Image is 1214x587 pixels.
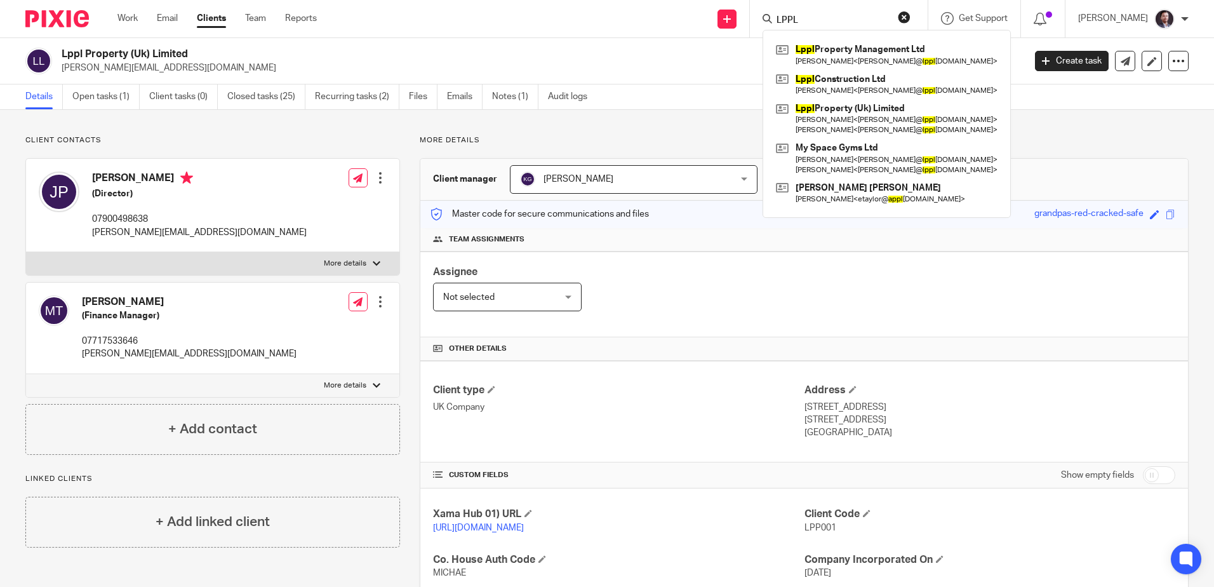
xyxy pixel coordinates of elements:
[433,523,524,532] a: [URL][DOMAIN_NAME]
[82,335,297,347] p: 07717533646
[72,84,140,109] a: Open tasks (1)
[1034,207,1144,222] div: grandpas-red-cracked-safe
[959,14,1008,23] span: Get Support
[39,172,79,212] img: svg%3E
[285,12,317,25] a: Reports
[430,208,649,220] p: Master code for secure communications and files
[92,187,307,200] h5: (Director)
[898,11,910,24] button: Clear
[92,226,307,239] p: [PERSON_NAME][EMAIL_ADDRESS][DOMAIN_NAME]
[25,10,89,27] img: Pixie
[775,15,890,27] input: Search
[433,267,477,277] span: Assignee
[168,419,257,439] h4: + Add contact
[443,293,495,302] span: Not selected
[25,84,63,109] a: Details
[324,259,366,269] p: More details
[804,384,1175,397] h4: Address
[82,309,297,322] h5: (Finance Manager)
[804,553,1175,567] h4: Company Incorporated On
[433,384,804,397] h4: Client type
[804,426,1175,439] p: [GEOGRAPHIC_DATA]
[149,84,218,109] a: Client tasks (0)
[82,347,297,360] p: [PERSON_NAME][EMAIL_ADDRESS][DOMAIN_NAME]
[25,48,52,74] img: svg%3E
[548,84,597,109] a: Audit logs
[804,401,1175,414] p: [STREET_ADDRESS]
[92,172,307,187] h4: [PERSON_NAME]
[117,12,138,25] a: Work
[449,234,524,245] span: Team assignments
[1078,12,1148,25] p: [PERSON_NAME]
[62,62,1016,74] p: [PERSON_NAME][EMAIL_ADDRESS][DOMAIN_NAME]
[449,344,507,354] span: Other details
[433,508,804,521] h4: Xama Hub 01) URL
[804,569,831,577] span: [DATE]
[804,508,1175,521] h4: Client Code
[92,213,307,226] p: 07900498638
[433,401,804,414] p: UK Company
[1035,51,1109,71] a: Create task
[409,84,437,109] a: Files
[492,84,538,109] a: Notes (1)
[197,12,226,25] a: Clients
[420,135,1189,145] p: More details
[180,172,193,184] i: Primary
[544,175,613,184] span: [PERSON_NAME]
[156,512,270,532] h4: + Add linked client
[804,523,836,532] span: LPP001
[227,84,305,109] a: Closed tasks (25)
[324,381,366,391] p: More details
[157,12,178,25] a: Email
[25,135,400,145] p: Client contacts
[804,414,1175,426] p: [STREET_ADDRESS]
[433,470,804,480] h4: CUSTOM FIELDS
[39,295,69,326] img: svg%3E
[433,173,497,186] h3: Client manager
[1154,9,1175,29] img: Capture.PNG
[520,172,535,187] img: svg%3E
[82,295,297,309] h4: [PERSON_NAME]
[245,12,266,25] a: Team
[1061,469,1134,482] label: Show empty fields
[62,48,825,61] h2: Lppl Property (Uk) Limited
[315,84,399,109] a: Recurring tasks (2)
[25,474,400,484] p: Linked clients
[447,84,483,109] a: Emails
[433,569,466,577] span: MICHAE
[433,553,804,567] h4: Co. House Auth Code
